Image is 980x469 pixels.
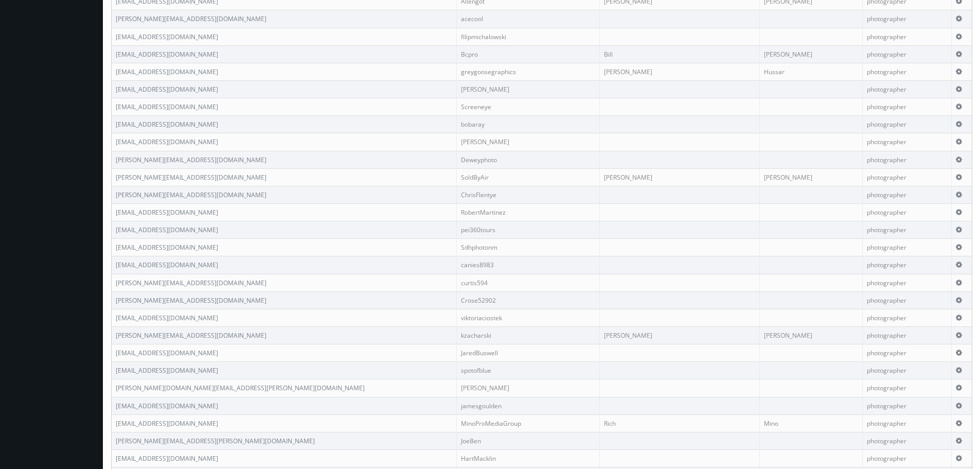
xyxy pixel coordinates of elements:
[456,168,600,186] td: SoldByAir
[456,256,600,274] td: canies8983
[862,45,951,63] td: photographer
[116,454,218,463] a: [EMAIL_ADDRESS][DOMAIN_NAME]
[116,349,218,357] a: [EMAIL_ADDRESS][DOMAIN_NAME]
[116,366,218,375] a: [EMAIL_ADDRESS][DOMAIN_NAME]
[760,414,863,432] td: Mino
[600,45,760,63] td: Bill
[456,362,600,379] td: spotofblue
[862,116,951,133] td: photographer
[116,137,218,146] a: [EMAIL_ADDRESS][DOMAIN_NAME]
[116,260,218,269] a: [EMAIL_ADDRESS][DOMAIN_NAME]
[116,384,365,392] a: [PERSON_NAME][DOMAIN_NAME][EMAIL_ADDRESS][PERSON_NAME][DOMAIN_NAME]
[862,28,951,45] td: photographer
[116,173,266,182] a: [PERSON_NAME][EMAIL_ADDRESS][DOMAIN_NAME]
[862,327,951,344] td: photographer
[862,168,951,186] td: photographer
[862,98,951,116] td: photographer
[456,239,600,256] td: Sdhphotonm
[116,85,218,94] a: [EMAIL_ADDRESS][DOMAIN_NAME]
[116,190,266,199] a: [PERSON_NAME][EMAIL_ADDRESS][DOMAIN_NAME]
[116,32,218,41] a: [EMAIL_ADDRESS][DOMAIN_NAME]
[116,102,218,111] a: [EMAIL_ADDRESS][DOMAIN_NAME]
[116,331,266,340] a: [PERSON_NAME][EMAIL_ADDRESS][DOMAIN_NAME]
[862,81,951,98] td: photographer
[456,379,600,397] td: [PERSON_NAME]
[116,67,218,76] a: [EMAIL_ADDRESS][DOMAIN_NAME]
[862,449,951,467] td: photographer
[862,63,951,80] td: photographer
[600,327,760,344] td: [PERSON_NAME]
[456,432,600,449] td: JoeBen
[862,151,951,168] td: photographer
[456,344,600,362] td: JaredBuswell
[456,98,600,116] td: Screeneye
[862,379,951,397] td: photographer
[862,133,951,151] td: photographer
[116,243,218,252] a: [EMAIL_ADDRESS][DOMAIN_NAME]
[456,10,600,28] td: acecool
[760,45,863,63] td: [PERSON_NAME]
[862,344,951,362] td: photographer
[862,432,951,449] td: photographer
[456,274,600,291] td: curtis594
[760,63,863,80] td: Hussar
[862,221,951,239] td: photographer
[862,309,951,326] td: photographer
[600,414,760,432] td: Rich
[116,155,266,164] a: [PERSON_NAME][EMAIL_ADDRESS][DOMAIN_NAME]
[456,45,600,63] td: Bcpro
[456,221,600,239] td: pei360tours
[862,414,951,432] td: photographer
[456,28,600,45] td: filipmichalowski
[456,414,600,432] td: MinoProMediaGroup
[116,50,218,59] a: [EMAIL_ADDRESS][DOMAIN_NAME]
[456,81,600,98] td: [PERSON_NAME]
[116,402,218,410] a: [EMAIL_ADDRESS][DOMAIN_NAME]
[456,186,600,203] td: ChrisFlentye
[862,239,951,256] td: photographer
[456,397,600,414] td: jamesgoulden
[862,291,951,309] td: photographer
[456,309,600,326] td: viktoriaciostek
[116,279,266,287] a: [PERSON_NAME][EMAIL_ADDRESS][DOMAIN_NAME]
[116,225,218,234] a: [EMAIL_ADDRESS][DOMAIN_NAME]
[862,274,951,291] td: photographer
[862,10,951,28] td: photographer
[116,120,218,129] a: [EMAIL_ADDRESS][DOMAIN_NAME]
[116,314,218,322] a: [EMAIL_ADDRESS][DOMAIN_NAME]
[760,327,863,344] td: [PERSON_NAME]
[456,63,600,80] td: greygoosegraphics
[862,256,951,274] td: photographer
[862,362,951,379] td: photographer
[116,437,315,445] a: [PERSON_NAME][EMAIL_ADDRESS][PERSON_NAME][DOMAIN_NAME]
[600,168,760,186] td: [PERSON_NAME]
[862,186,951,203] td: photographer
[456,449,600,467] td: HartMacklin
[760,168,863,186] td: [PERSON_NAME]
[456,133,600,151] td: [PERSON_NAME]
[456,116,600,133] td: bobaray
[456,327,600,344] td: kzacharski
[116,419,218,428] a: [EMAIL_ADDRESS][DOMAIN_NAME]
[862,204,951,221] td: photographer
[116,208,218,217] a: [EMAIL_ADDRESS][DOMAIN_NAME]
[600,63,760,80] td: [PERSON_NAME]
[456,151,600,168] td: Deweyphoto
[862,397,951,414] td: photographer
[456,291,600,309] td: Crose52902
[116,14,266,23] a: [PERSON_NAME][EMAIL_ADDRESS][DOMAIN_NAME]
[116,296,266,305] a: [PERSON_NAME][EMAIL_ADDRESS][DOMAIN_NAME]
[456,204,600,221] td: RobertMartinez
